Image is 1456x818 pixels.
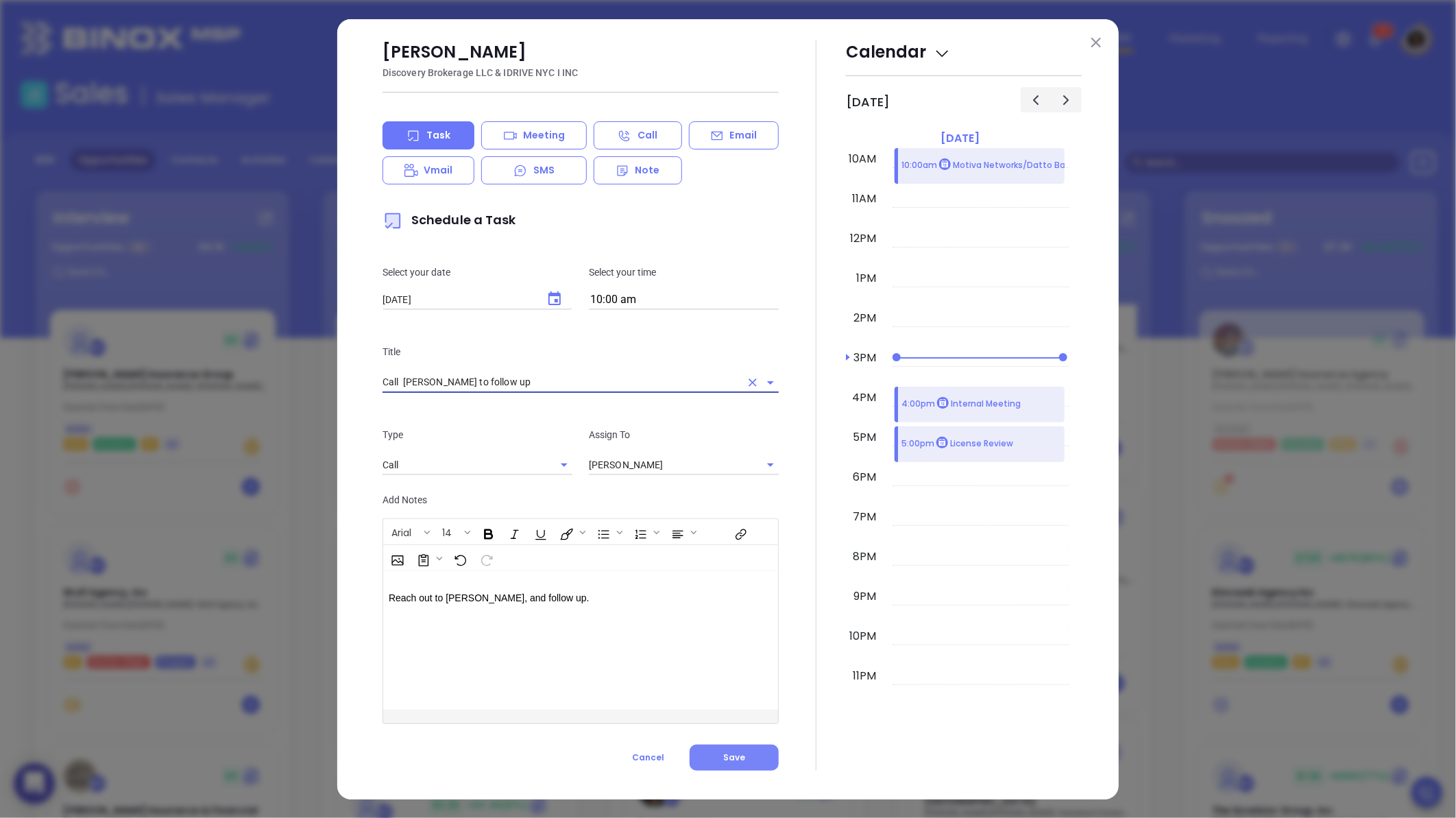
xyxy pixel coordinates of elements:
div: 1pm [853,270,879,287]
p: Select your time [589,265,779,280]
div: 10pm [847,628,879,645]
div: 10am [846,151,879,167]
div: 3pm [851,350,879,366]
div: 11am [849,191,879,207]
button: Cancel [607,745,690,771]
p: 4:00pm Internal Meeting [901,397,1021,411]
button: Open [555,455,574,474]
p: Type [383,427,572,442]
p: Discovery Brokerage LLC & IDRIVE NYC I INC [383,64,779,81]
div: 4pm [849,389,879,406]
span: 14 [435,526,459,536]
button: Open [761,455,780,474]
div: 6pm [850,469,879,485]
button: Choose date, selected date is Aug 20, 2025 [538,282,571,315]
p: Call [638,128,657,143]
a: [DATE] [938,129,982,148]
div: 12pm [847,230,879,247]
div: 8pm [850,549,879,565]
span: Font size [435,520,474,544]
button: 14 [435,520,462,544]
span: Save [723,751,745,763]
span: Fill color or set the text color [553,520,589,544]
p: SMS [533,163,555,178]
p: Title [383,344,779,359]
p: [PERSON_NAME] [383,40,779,64]
span: Font family [384,520,433,544]
span: Surveys [410,546,446,570]
span: Schedule a Task [383,211,516,228]
p: Vmail [424,163,453,178]
span: Italic [501,520,526,544]
button: Save [690,745,779,771]
span: Insert Unordered List [590,520,626,544]
button: Arial [385,520,422,544]
p: Reach out to [PERSON_NAME], and follow up. [389,591,745,605]
p: Task [426,128,450,143]
span: Redo [473,546,498,570]
input: MM/DD/YYYY [383,294,533,306]
h2: [DATE] [846,95,890,110]
p: Assign To [589,427,779,442]
p: Select your date [383,265,572,280]
button: Previous day [1021,87,1052,112]
div: 2pm [851,310,879,326]
div: 5pm [850,429,879,446]
span: Undo [447,546,472,570]
p: 10:00am Motiva Networks/Datto Backupify Price Review [901,158,1149,173]
span: Cancel [632,751,664,763]
p: Add Notes [383,492,779,507]
img: close modal [1091,38,1101,47]
button: Next day [1051,87,1082,112]
span: Bold [475,520,500,544]
span: Calendar [846,40,951,63]
div: 9pm [851,588,879,605]
p: 5:00pm License Review [901,437,1013,451]
div: 7pm [850,509,879,525]
p: Email [730,128,757,143]
span: Underline [527,520,552,544]
button: Clear [743,373,762,392]
span: Arial [385,526,418,536]
span: Insert Image [384,546,409,570]
span: Align [664,520,700,544]
p: Meeting [523,128,566,143]
div: 11pm [850,668,879,684]
p: Note [635,163,659,178]
button: Open [761,373,780,392]
span: Insert Ordered List [627,520,663,544]
span: Insert link [727,520,752,544]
